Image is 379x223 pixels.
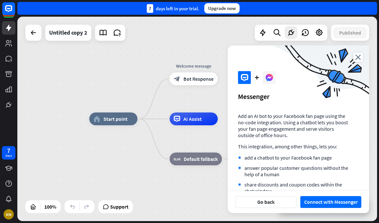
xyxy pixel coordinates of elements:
a: 7 days [2,146,15,160]
span: Bot Response [183,76,214,82]
div: days [5,153,12,158]
i: block_fallback [174,156,181,162]
button: Connect with Messenger [300,196,361,208]
div: days left in your trial. [147,4,199,13]
div: MM [4,209,14,219]
span: Start point [103,116,128,122]
button: Published [333,27,367,38]
i: plus [255,76,259,79]
div: Upgrade now [204,3,240,13]
i: close [353,53,363,62]
p: This integration, among other things, lets you: [238,143,348,150]
span: Support [110,202,128,212]
button: Go back [235,196,296,208]
div: Untitled copy 2 [49,25,87,41]
li: answer popular customer questions without the help of a human [238,165,348,178]
span: AI Assist [183,116,202,122]
p: Add an AI bot to your Facebook fan page using the no-code integration. Using a chatbot lets you b... [238,113,348,138]
div: 100% [42,202,58,212]
div: Welcome message [165,63,223,69]
li: share discounts and coupon codes within the chat window [238,181,348,194]
div: 7 [7,148,10,153]
i: home_2 [93,116,100,122]
i: block_bot_response [174,76,180,82]
div: 7 [147,4,153,13]
span: Default fallback [184,156,218,162]
div: Messenger [238,92,359,101]
li: add a chatbot to your Facebook fan page [238,154,348,161]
